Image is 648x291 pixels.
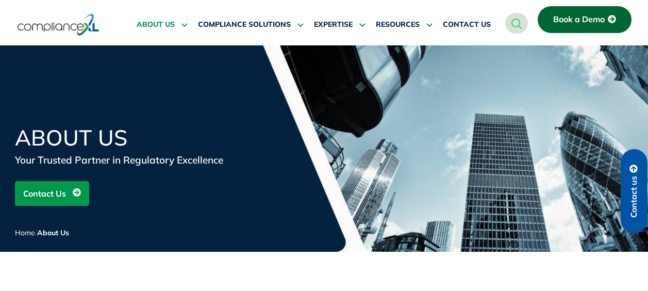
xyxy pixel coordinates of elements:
span: ABOUT US [137,20,175,29]
a: COMPLIANCE SOLUTIONS [198,12,304,37]
img: logo-one.svg [18,13,99,37]
a: Book a Demo [538,6,632,33]
span: EXPERTISE [314,20,353,29]
span: RESOURCES [376,20,420,29]
a: CONTACT US [443,12,491,37]
span: Contact us [629,176,639,218]
div: Your Trusted Partner in Regulatory Excellence [15,153,262,167]
a: Contact us [621,149,647,233]
a: ABOUT US [137,12,188,37]
a: EXPERTISE [314,12,365,37]
a: RESOURCES [376,12,433,37]
span: COMPLIANCE SOLUTIONS [198,20,291,29]
span: / [15,228,69,237]
span: Book a Demo [553,15,605,24]
a: Contact Us [15,181,89,206]
span: About Us [37,228,69,237]
a: navsearch-button [505,13,528,34]
h1: About Us [15,127,262,149]
a: Home [15,228,35,237]
span: CONTACT US [443,20,491,29]
span: Contact Us [23,184,66,203]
